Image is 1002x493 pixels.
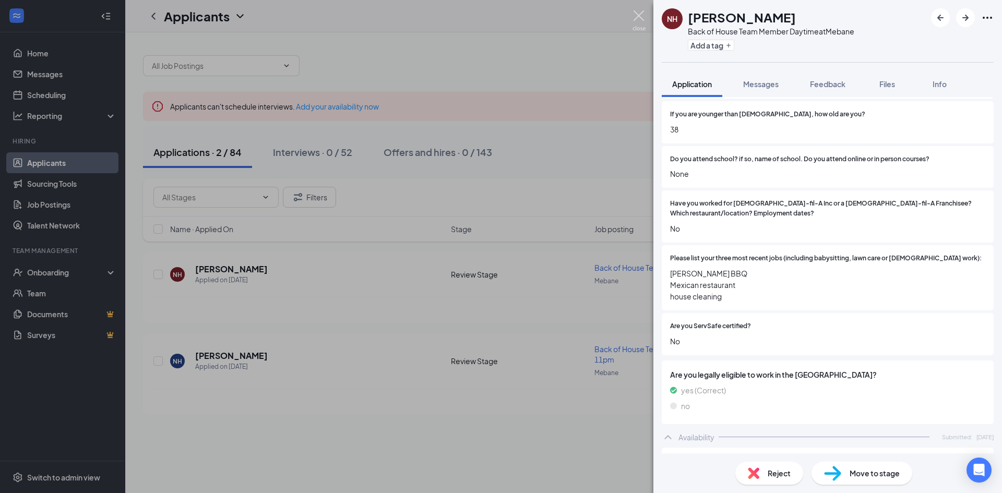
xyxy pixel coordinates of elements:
[670,168,985,179] span: None
[681,384,726,396] span: yes (Correct)
[670,199,985,219] span: Have you worked for [DEMOGRAPHIC_DATA]-fil-A Inc or a [DEMOGRAPHIC_DATA]-fil-A Franchisee? Which ...
[942,432,972,441] span: Submitted:
[688,8,796,26] h1: [PERSON_NAME]
[667,14,677,24] div: NH
[670,369,985,380] span: Are you legally eligible to work in the [GEOGRAPHIC_DATA]?
[976,432,994,441] span: [DATE]
[933,79,947,89] span: Info
[879,79,895,89] span: Files
[967,458,992,483] div: Open Intercom Messenger
[959,11,972,24] svg: ArrowRight
[688,26,854,37] div: Back of House Team Member Daytime at Mebane
[670,110,865,119] span: If you are younger than [DEMOGRAPHIC_DATA], how old are you?
[810,79,845,89] span: Feedback
[681,400,690,412] span: no
[850,467,900,479] span: Move to stage
[688,40,734,51] button: PlusAdd a tag
[956,8,975,27] button: ArrowRight
[678,432,714,442] div: Availability
[670,124,985,135] span: 38
[931,8,950,27] button: ArrowLeftNew
[670,154,929,164] span: Do you attend school? if so, name of school. Do you attend online or in person courses?
[662,431,674,443] svg: ChevronUp
[670,254,982,263] span: Please list your three most recent jobs (including babysitting, lawn care or [DEMOGRAPHIC_DATA] w...
[934,11,947,24] svg: ArrowLeftNew
[670,321,751,331] span: Are you ServSafe certified?
[672,79,712,89] span: Application
[981,11,994,24] svg: Ellipses
[670,223,985,234] span: No
[670,335,985,347] span: No
[725,42,732,49] svg: Plus
[768,467,791,479] span: Reject
[670,268,985,302] span: [PERSON_NAME] BBQ Mexican restaurant house cleaning
[743,79,779,89] span: Messages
